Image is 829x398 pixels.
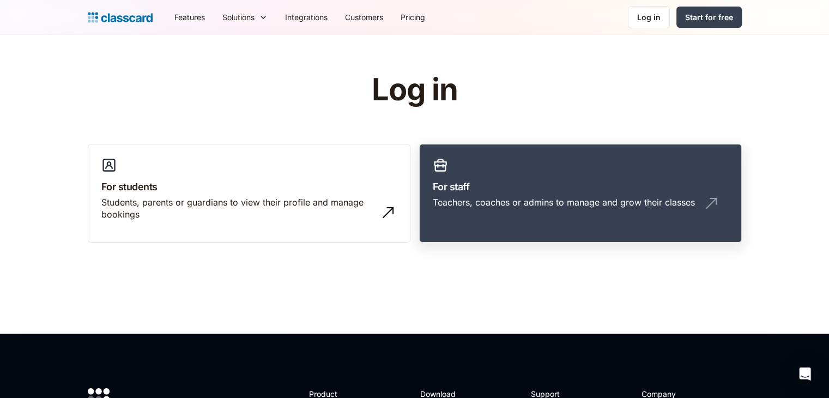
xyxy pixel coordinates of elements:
[166,5,214,29] a: Features
[676,7,742,28] a: Start for free
[685,11,733,23] div: Start for free
[101,196,375,221] div: Students, parents or guardians to view their profile and manage bookings
[88,10,153,25] a: home
[88,144,410,243] a: For studentsStudents, parents or guardians to view their profile and manage bookings
[637,11,661,23] div: Log in
[433,196,695,208] div: Teachers, coaches or admins to manage and grow their classes
[392,5,434,29] a: Pricing
[419,144,742,243] a: For staffTeachers, coaches or admins to manage and grow their classes
[433,179,728,194] h3: For staff
[241,73,588,107] h1: Log in
[214,5,276,29] div: Solutions
[222,11,255,23] div: Solutions
[101,179,397,194] h3: For students
[276,5,336,29] a: Integrations
[792,361,818,387] div: Open Intercom Messenger
[336,5,392,29] a: Customers
[628,6,670,28] a: Log in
